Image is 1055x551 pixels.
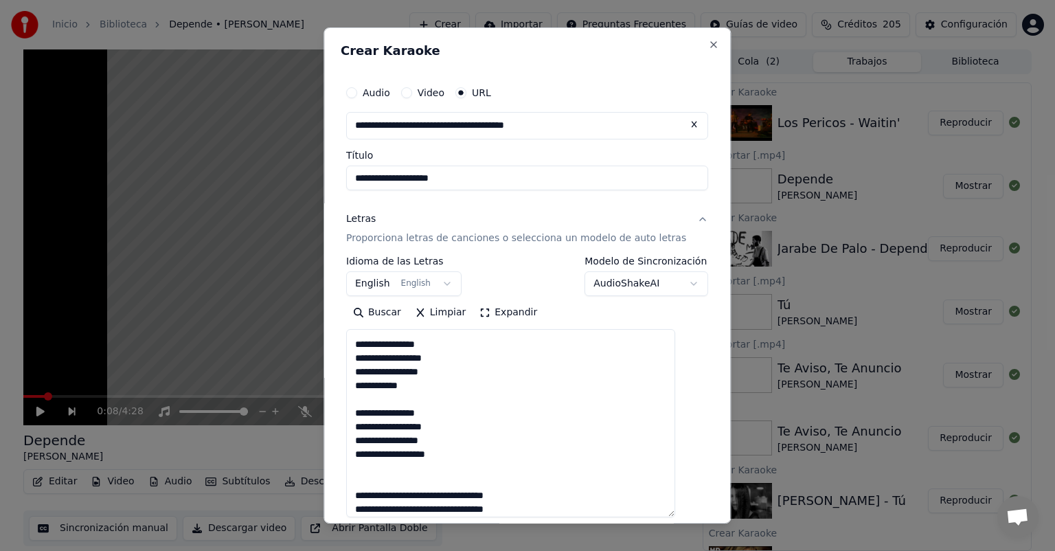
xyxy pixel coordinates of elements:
label: Modelo de Sincronización [585,256,709,266]
label: URL [472,88,491,98]
div: Letras [346,212,376,226]
button: Limpiar [408,302,473,324]
label: Título [346,150,708,160]
button: LetrasProporciona letras de canciones o selecciona un modelo de auto letras [346,201,708,256]
button: Expandir [473,302,545,324]
label: Idioma de las Letras [346,256,462,266]
button: Buscar [346,302,408,324]
label: Audio [363,88,390,98]
label: Video [418,88,444,98]
h2: Crear Karaoke [341,45,714,57]
div: LetrasProporciona letras de canciones o selecciona un modelo de auto letras [346,256,708,528]
p: Proporciona letras de canciones o selecciona un modelo de auto letras [346,232,686,245]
